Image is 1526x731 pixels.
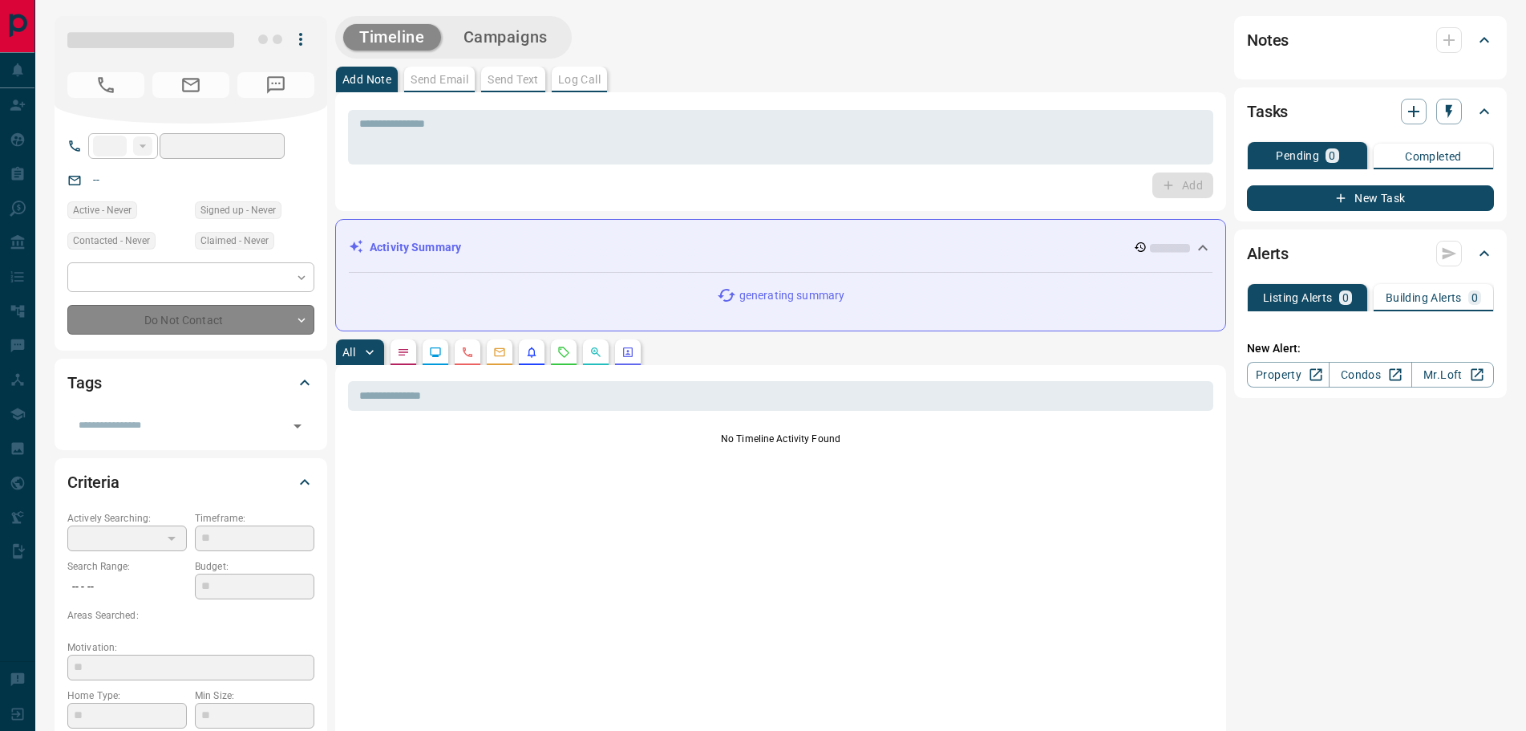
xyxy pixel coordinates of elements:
span: Contacted - Never [73,233,150,249]
span: Signed up - Never [200,202,276,218]
div: Criteria [67,463,314,502]
p: Timeframe: [195,511,314,526]
p: 0 [1329,150,1335,161]
p: -- - -- [67,574,187,600]
p: 0 [1342,292,1349,303]
span: No Number [237,72,314,98]
p: 0 [1471,292,1478,303]
button: New Task [1247,185,1494,211]
h2: Alerts [1247,241,1289,266]
p: Actively Searching: [67,511,187,526]
span: Claimed - Never [200,233,269,249]
button: Timeline [343,24,441,51]
svg: Opportunities [589,346,602,359]
svg: Agent Actions [621,346,634,359]
p: No Timeline Activity Found [348,432,1213,446]
h2: Criteria [67,469,119,495]
div: Tasks [1247,92,1494,131]
div: Activity Summary [349,233,1212,262]
p: Search Range: [67,559,187,574]
p: All [342,347,355,358]
p: Listing Alerts [1263,292,1333,303]
div: Alerts [1247,234,1494,273]
svg: Lead Browsing Activity [429,346,442,359]
h2: Tags [67,370,101,396]
span: No Number [67,72,144,98]
p: Add Note [342,74,391,85]
button: Campaigns [447,24,564,51]
p: Completed [1405,151,1462,162]
h2: Tasks [1247,99,1288,124]
p: Activity Summary [370,239,461,256]
p: Building Alerts [1386,292,1462,303]
button: Open [286,415,309,437]
span: No Email [152,72,229,98]
svg: Emails [493,346,506,359]
svg: Requests [557,346,570,359]
h2: Notes [1247,27,1289,53]
svg: Notes [397,346,410,359]
p: Budget: [195,559,314,574]
p: Motivation: [67,640,314,655]
p: Home Type: [67,688,187,703]
div: Do Not Contact [67,305,314,335]
svg: Listing Alerts [525,346,538,359]
a: Property [1247,362,1330,388]
p: Areas Searched: [67,608,314,623]
div: Notes [1247,21,1494,59]
p: generating summary [739,287,844,304]
a: Mr.Loft [1411,362,1494,388]
span: Active - Never [73,202,132,218]
a: Condos [1329,362,1411,388]
p: Min Size: [195,688,314,703]
p: New Alert: [1247,340,1494,357]
p: Pending [1276,150,1319,161]
div: Tags [67,363,314,402]
a: -- [93,173,99,186]
svg: Calls [461,346,474,359]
